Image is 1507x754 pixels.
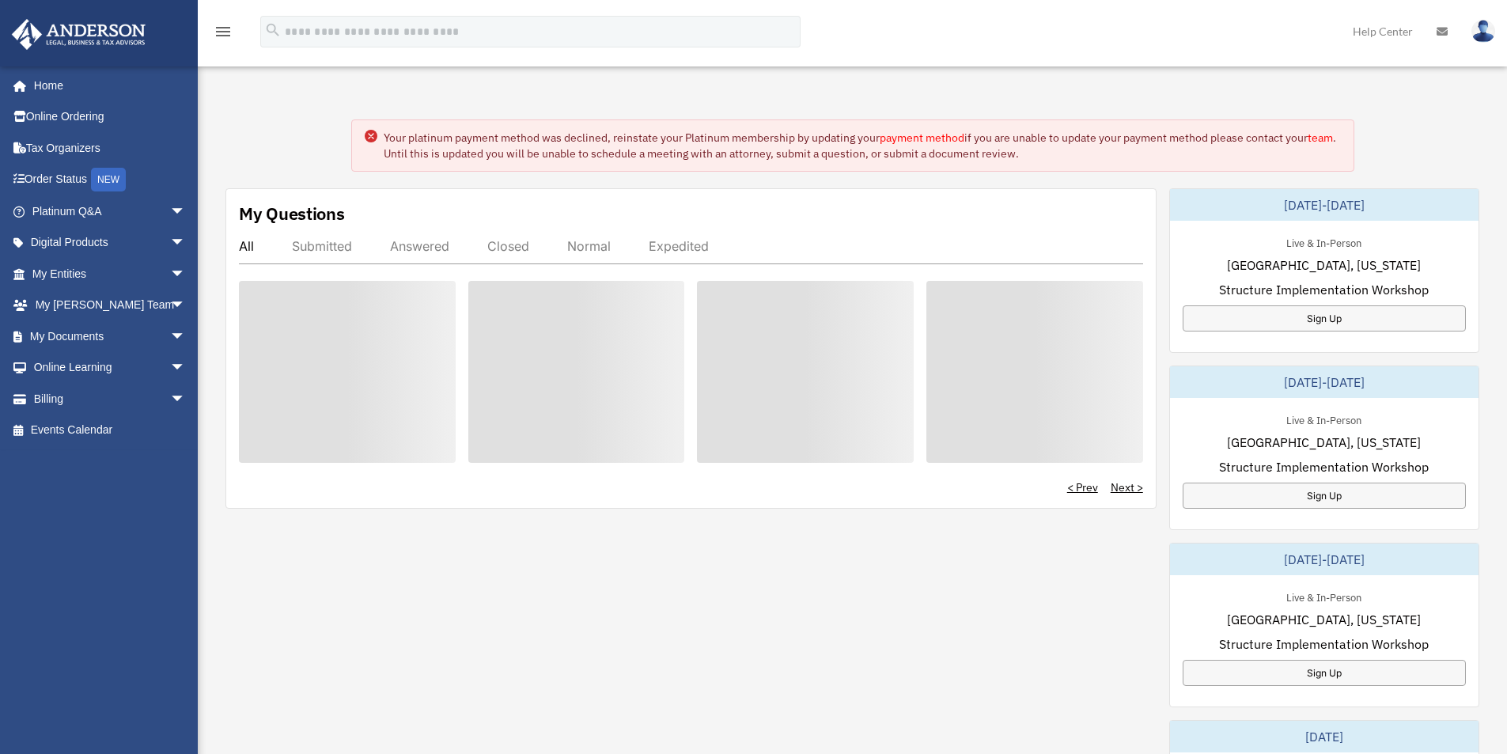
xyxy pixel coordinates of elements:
a: Sign Up [1183,660,1466,686]
a: My Documentsarrow_drop_down [11,320,210,352]
a: Tax Organizers [11,132,210,164]
span: arrow_drop_down [170,290,202,322]
div: Answered [390,238,449,254]
span: arrow_drop_down [170,227,202,260]
div: Your platinum payment method was declined, reinstate your Platinum membership by updating your if... [384,130,1341,161]
a: Sign Up [1183,483,1466,509]
a: Order StatusNEW [11,164,210,196]
span: Structure Implementation Workshop [1219,457,1429,476]
img: User Pic [1471,20,1495,43]
span: [GEOGRAPHIC_DATA], [US_STATE] [1227,610,1421,629]
div: My Questions [239,202,345,225]
a: Events Calendar [11,415,210,446]
div: [DATE]-[DATE] [1170,366,1479,398]
div: Normal [567,238,611,254]
a: < Prev [1067,479,1098,495]
span: arrow_drop_down [170,383,202,415]
span: Structure Implementation Workshop [1219,280,1429,299]
a: payment method [880,131,964,145]
a: Platinum Q&Aarrow_drop_down [11,195,210,227]
a: Next > [1111,479,1143,495]
div: All [239,238,254,254]
div: Live & In-Person [1274,588,1374,604]
span: arrow_drop_down [170,320,202,353]
img: Anderson Advisors Platinum Portal [7,19,150,50]
a: Online Learningarrow_drop_down [11,352,210,384]
i: search [264,21,282,39]
span: [GEOGRAPHIC_DATA], [US_STATE] [1227,256,1421,275]
span: arrow_drop_down [170,258,202,290]
div: NEW [91,168,126,191]
a: Sign Up [1183,305,1466,332]
i: menu [214,22,233,41]
div: [DATE] [1170,721,1479,752]
a: My [PERSON_NAME] Teamarrow_drop_down [11,290,210,321]
a: menu [214,28,233,41]
span: arrow_drop_down [170,195,202,228]
a: Digital Productsarrow_drop_down [11,227,210,259]
a: Online Ordering [11,101,210,133]
span: arrow_drop_down [170,352,202,385]
div: [DATE]-[DATE] [1170,544,1479,575]
span: [GEOGRAPHIC_DATA], [US_STATE] [1227,433,1421,452]
div: Live & In-Person [1274,233,1374,250]
a: Home [11,70,202,101]
div: Closed [487,238,529,254]
div: Expedited [649,238,709,254]
div: [DATE]-[DATE] [1170,189,1479,221]
div: Submitted [292,238,352,254]
a: team [1308,131,1333,145]
span: Structure Implementation Workshop [1219,635,1429,654]
a: My Entitiesarrow_drop_down [11,258,210,290]
div: Live & In-Person [1274,411,1374,427]
a: Billingarrow_drop_down [11,383,210,415]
